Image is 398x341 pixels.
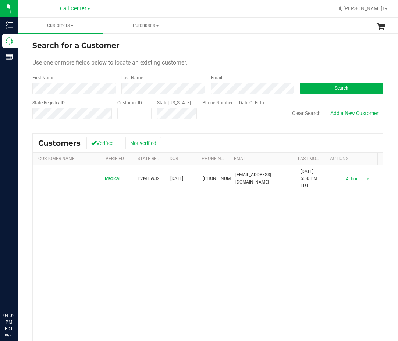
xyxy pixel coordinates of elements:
span: Customers [38,139,81,147]
button: Search [300,83,383,94]
span: P7MT5932 [138,175,160,182]
a: DOB [170,156,178,161]
span: Customers [18,22,103,29]
a: Phone Number [202,156,235,161]
a: Customers [18,18,103,33]
span: Action [339,174,363,184]
span: Purchases [104,22,189,29]
span: [DATE] [170,175,183,182]
span: Search for a Customer [32,41,120,50]
p: 08/21 [3,332,14,338]
span: Medical [105,175,120,182]
button: Not verified [125,137,161,149]
label: First Name [32,74,54,81]
a: Verified [106,156,124,161]
label: Date Of Birth [239,100,264,106]
iframe: Resource center unread badge [22,281,31,290]
button: Verified [86,137,118,149]
span: Use one or more fields below to locate an existing customer. [32,59,187,66]
iframe: Resource center [7,282,29,304]
span: Call Center [60,6,86,12]
button: Clear Search [287,107,326,119]
a: Last Modified [298,156,329,161]
label: Phone Number [202,100,232,106]
label: Email [211,74,222,81]
inline-svg: Call Center [6,37,13,45]
span: select [363,174,372,184]
inline-svg: Reports [6,53,13,60]
label: State Registry ID [32,100,65,106]
label: State [US_STATE] [157,100,191,106]
span: Hi, [PERSON_NAME]! [336,6,384,11]
label: Last Name [121,74,143,81]
span: Search [335,86,348,91]
label: Customer ID [117,100,142,106]
span: [PHONE_NUMBER] [203,175,239,182]
a: Add a New Customer [326,107,383,119]
inline-svg: Inventory [6,21,13,29]
a: Purchases [103,18,189,33]
span: [EMAIL_ADDRESS][DOMAIN_NAME] [235,171,292,185]
a: Customer Name [38,156,75,161]
div: Actions [330,156,375,161]
span: [DATE] 5:50 PM EDT [301,168,324,189]
a: State Registry Id [138,156,176,161]
a: Email [234,156,246,161]
p: 04:02 PM EDT [3,312,14,332]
